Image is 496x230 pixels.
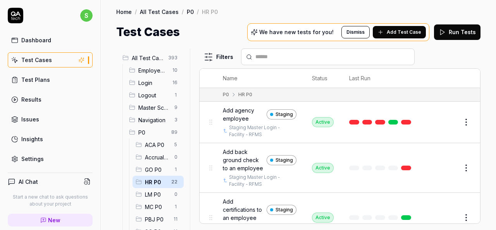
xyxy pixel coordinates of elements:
[171,202,181,211] span: 1
[126,64,184,76] div: Drag to reorderEmployee Management10
[140,8,179,16] a: All Test Cases
[312,163,334,173] div: Active
[187,8,194,16] a: P0
[126,89,184,101] div: Drag to reorderLogout1
[21,95,41,104] div: Results
[304,69,341,88] th: Status
[126,126,184,138] div: Drag to reorderP089
[133,213,184,225] div: Drag to reorderPBJ P011
[133,201,184,213] div: Drag to reorderMC P01
[168,177,181,187] span: 22
[199,49,238,65] button: Filters
[8,33,93,48] a: Dashboard
[145,141,170,149] span: ACA P0
[138,128,167,137] span: P0
[138,66,168,74] span: Employee Management
[229,124,295,138] a: Staging Master Login - Facility - RFMS
[197,8,199,16] div: /
[8,92,93,107] a: Results
[223,148,263,172] span: Add back ground check to an employee
[202,8,218,16] div: HR P0
[145,190,170,199] span: LM P0
[341,69,422,88] th: Last Run
[116,8,132,16] a: Home
[138,79,168,87] span: Login
[171,190,181,199] span: 0
[276,111,293,118] span: Staging
[145,215,169,223] span: PBJ P0
[133,176,184,188] div: Drag to reorderHR P022
[21,135,43,143] div: Insights
[223,106,263,123] span: Add agency employee
[171,152,181,162] span: 0
[133,138,184,151] div: Drag to reorderACA P05
[21,155,44,163] div: Settings
[8,214,93,227] a: New
[223,197,263,222] span: Add certifications to an employee
[8,112,93,127] a: Issues
[312,117,334,127] div: Active
[168,128,181,137] span: 89
[223,91,229,98] div: P0
[19,178,38,186] h4: AI Chat
[171,140,181,149] span: 5
[8,52,93,67] a: Test Cases
[169,66,181,75] span: 10
[135,8,137,16] div: /
[229,174,295,188] a: Staging Master Login - Facility - RFMS
[387,29,421,36] span: Add Test Case
[80,9,93,22] span: s
[8,72,93,87] a: Test Plans
[145,203,170,211] span: MC P0
[133,151,184,163] div: Drag to reorderAccruals P00
[276,157,293,164] span: Staging
[171,90,181,100] span: 1
[21,56,52,64] div: Test Cases
[138,116,170,124] span: Navigation
[138,91,170,99] span: Logout
[238,91,252,98] div: HR P0
[145,166,170,174] span: GO P0
[133,188,184,201] div: Drag to reorderLM P00
[126,114,184,126] div: Drag to reorderNavigation3
[434,24,480,40] button: Run Tests
[165,53,181,62] span: 393
[171,103,181,112] span: 9
[276,206,293,213] span: Staging
[341,26,370,38] button: Dismiss
[169,78,181,87] span: 16
[132,54,164,62] span: All Test Cases
[21,36,51,44] div: Dashboard
[126,101,184,114] div: Drag to reorderMaster Schedule9
[267,205,296,215] a: Staging
[48,216,60,224] span: New
[200,102,480,143] tr: Add agency employeeStagingStaging Master Login - Facility - RFMSActive
[170,214,181,224] span: 11
[80,8,93,23] button: s
[171,165,181,174] span: 1
[259,29,334,35] p: We have new tests for you!
[8,194,93,208] p: Start a new chat to ask questions about your project
[133,163,184,176] div: Drag to reorderGO P01
[312,213,334,223] div: Active
[182,8,184,16] div: /
[8,151,93,166] a: Settings
[145,178,167,186] span: HR P0
[373,26,426,38] button: Add Test Case
[126,76,184,89] div: Drag to reorderLogin16
[215,69,304,88] th: Name
[21,76,50,84] div: Test Plans
[145,153,170,161] span: Accruals P0
[116,23,180,41] h1: Test Cases
[21,115,39,123] div: Issues
[171,115,181,125] span: 3
[200,143,480,193] tr: Add back ground check to an employeeStagingStaging Master Login - Facility - RFMSActive
[138,104,170,112] span: Master Schedule
[267,109,296,119] a: Staging
[8,131,93,147] a: Insights
[267,155,296,165] a: Staging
